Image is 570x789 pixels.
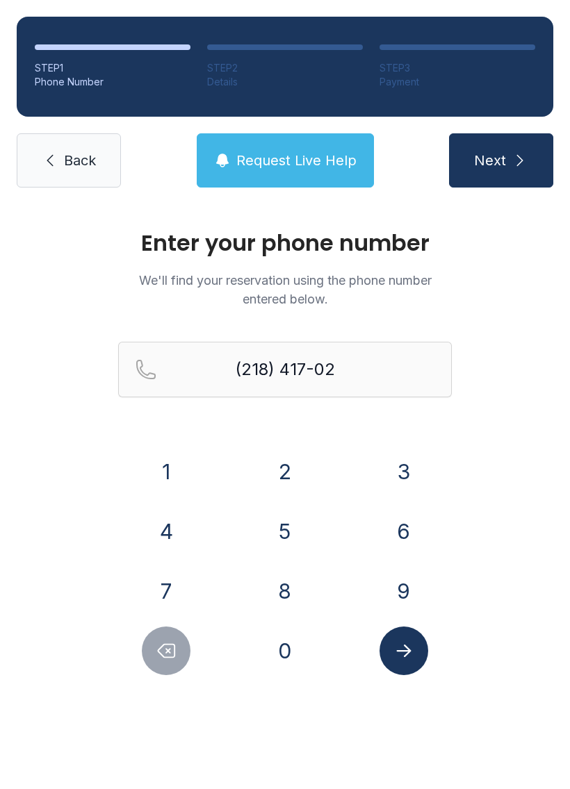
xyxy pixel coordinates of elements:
span: Next [474,151,506,170]
div: STEP 2 [207,61,363,75]
button: 9 [380,567,428,615]
button: 8 [261,567,309,615]
div: STEP 1 [35,61,190,75]
div: Details [207,75,363,89]
span: Back [64,151,96,170]
button: 0 [261,626,309,675]
button: 7 [142,567,190,615]
p: We'll find your reservation using the phone number entered below. [118,271,452,308]
button: 2 [261,447,309,496]
div: Payment [380,75,535,89]
div: STEP 3 [380,61,535,75]
div: Phone Number [35,75,190,89]
h1: Enter your phone number [118,232,452,254]
button: Delete number [142,626,190,675]
button: 1 [142,447,190,496]
button: Submit lookup form [380,626,428,675]
span: Request Live Help [236,151,357,170]
button: 4 [142,507,190,556]
button: 6 [380,507,428,556]
button: 5 [261,507,309,556]
input: Reservation phone number [118,342,452,397]
button: 3 [380,447,428,496]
